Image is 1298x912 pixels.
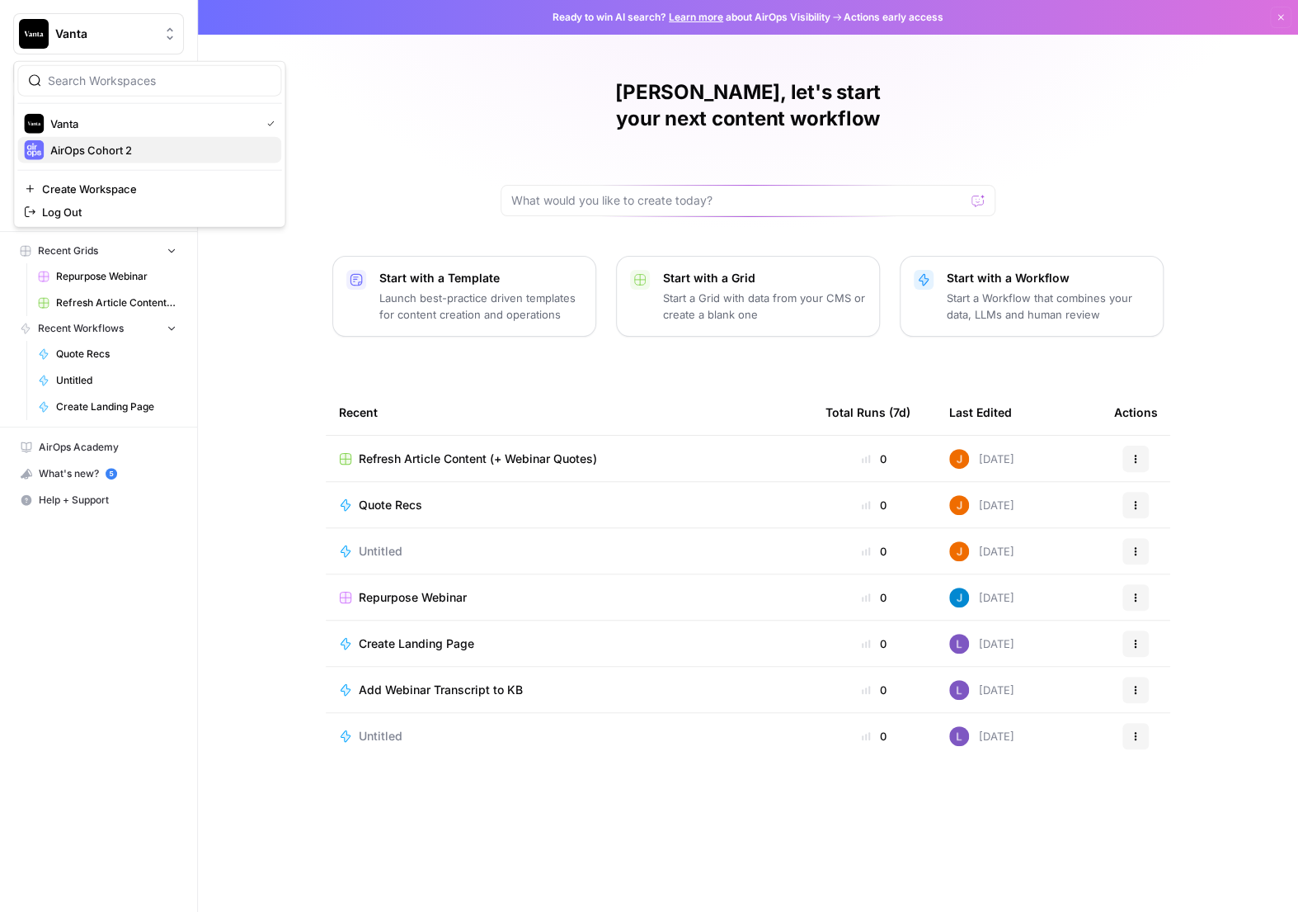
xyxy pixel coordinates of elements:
[900,256,1164,337] button: Start with a WorkflowStart a Workflow that combines your data, LLMs and human review
[13,239,184,263] button: Recent Grids
[947,290,1150,323] p: Start a Workflow that combines your data, LLMs and human review
[1114,390,1158,435] div: Actions
[339,728,799,744] a: Untitled
[56,373,176,388] span: Untitled
[553,10,830,25] span: Ready to win AI search? about AirOps Visibility
[663,290,866,323] p: Start a Grid with data from your CMS or create a blank one
[825,497,923,513] div: 0
[949,449,1014,469] div: [DATE]
[949,495,1014,515] div: [DATE]
[339,497,799,513] a: Quote Recs
[949,588,969,607] img: z620ml7ie90s7uun3xptce9f0frp
[949,541,1014,561] div: [DATE]
[42,204,268,220] span: Log Out
[949,726,1014,746] div: [DATE]
[56,269,176,284] span: Repurpose Webinar
[947,270,1150,286] p: Start with a Workflow
[31,341,184,367] a: Quote Recs
[13,461,184,487] button: What's new? 5
[17,177,281,201] a: Create Workspace
[949,680,969,700] img: rn7sh892ioif0lo51687sih9ndqw
[511,192,965,209] input: What would you like to create today?
[339,543,799,560] a: Untitled
[31,367,184,394] a: Untitled
[17,201,281,224] a: Log Out
[359,589,467,606] span: Repurpose Webinar
[109,470,113,478] text: 5
[13,61,285,228] div: Workspace: Vanta
[339,682,799,698] a: Add Webinar Transcript to KB
[379,270,582,286] p: Start with a Template
[339,451,799,467] a: Refresh Article Content (+ Webinar Quotes)
[39,493,176,508] span: Help + Support
[949,495,969,515] img: 4nzd6uxtaig5x6sjf0lamjsqya8a
[949,680,1014,700] div: [DATE]
[42,181,268,197] span: Create Workspace
[339,589,799,606] a: Repurpose Webinar
[24,140,44,160] img: AirOps Cohort 2 Logo
[825,636,923,652] div: 0
[669,11,723,23] a: Learn more
[825,589,923,606] div: 0
[844,10,943,25] span: Actions early access
[24,114,44,134] img: Vanta Logo
[825,543,923,560] div: 0
[56,399,176,414] span: Create Landing Page
[50,142,268,158] span: AirOps Cohort 2
[949,588,1014,607] div: [DATE]
[55,26,155,42] span: Vanta
[31,394,184,420] a: Create Landing Page
[106,468,117,480] a: 5
[825,390,910,435] div: Total Runs (7d)
[39,440,176,455] span: AirOps Academy
[332,256,596,337] button: Start with a TemplateLaunch best-practice driven templates for content creation and operations
[616,256,880,337] button: Start with a GridStart a Grid with data from your CMS or create a blank one
[359,451,597,467] span: Refresh Article Content (+ Webinar Quotes)
[359,636,474,652] span: Create Landing Page
[949,726,969,746] img: rn7sh892ioif0lo51687sih9ndqw
[949,634,969,654] img: rn7sh892ioif0lo51687sih9ndqw
[359,728,402,744] span: Untitled
[38,321,124,336] span: Recent Workflows
[825,728,923,744] div: 0
[339,636,799,652] a: Create Landing Page
[501,79,995,132] h1: [PERSON_NAME], let's start your next content workflow
[56,295,176,310] span: Refresh Article Content (+ Webinar Quotes)
[13,316,184,341] button: Recent Workflows
[825,682,923,698] div: 0
[13,13,184,54] button: Workspace: Vanta
[663,270,866,286] p: Start with a Grid
[949,390,1012,435] div: Last Edited
[359,497,422,513] span: Quote Recs
[31,290,184,316] a: Refresh Article Content (+ Webinar Quotes)
[339,390,799,435] div: Recent
[50,116,253,132] span: Vanta
[48,73,270,89] input: Search Workspaces
[825,451,923,467] div: 0
[38,243,98,258] span: Recent Grids
[949,634,1014,654] div: [DATE]
[56,347,176,361] span: Quote Recs
[13,487,184,513] button: Help + Support
[949,541,969,561] img: 4nzd6uxtaig5x6sjf0lamjsqya8a
[949,449,969,469] img: 4nzd6uxtaig5x6sjf0lamjsqya8a
[14,461,183,486] div: What's new?
[19,19,49,49] img: Vanta Logo
[359,543,402,560] span: Untitled
[359,682,523,698] span: Add Webinar Transcript to KB
[13,434,184,461] a: AirOps Academy
[379,290,582,323] p: Launch best-practice driven templates for content creation and operations
[31,263,184,290] a: Repurpose Webinar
